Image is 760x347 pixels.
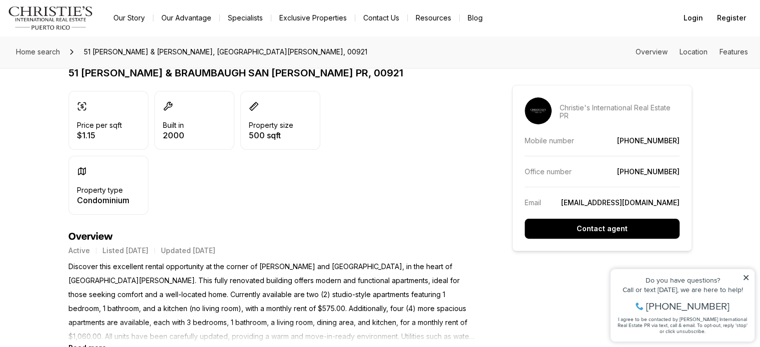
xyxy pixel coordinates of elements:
a: Specialists [220,11,271,25]
a: Skip to: Features [720,47,748,56]
a: Exclusive Properties [271,11,355,25]
p: Mobile number [525,136,574,145]
p: Built in [163,121,184,129]
p: Discover this excellent rental opportunity at the corner of [PERSON_NAME] and [GEOGRAPHIC_DATA], ... [68,260,476,344]
button: Login [678,8,709,28]
a: [PHONE_NUMBER] [617,167,680,176]
a: Skip to: Overview [636,47,668,56]
p: 2000 [163,131,184,139]
p: Contact agent [577,225,628,233]
p: Office number [525,167,572,176]
span: 51 [PERSON_NAME] & [PERSON_NAME], [GEOGRAPHIC_DATA][PERSON_NAME], 00921 [80,44,371,60]
p: 500 sqft [249,131,293,139]
a: Resources [408,11,459,25]
a: [PHONE_NUMBER] [617,136,680,145]
p: Listed [DATE] [102,247,148,255]
p: Property type [77,186,123,194]
span: Login [684,14,703,22]
a: Blog [460,11,491,25]
a: Our Story [105,11,153,25]
nav: Page section menu [636,48,748,56]
a: Our Advantage [153,11,219,25]
div: Call or text [DATE], we are here to help! [10,32,144,39]
p: Property size [249,121,293,129]
a: Home search [12,44,64,60]
span: I agree to be contacted by [PERSON_NAME] International Real Estate PR via text, call & email. To ... [12,61,142,80]
span: [PHONE_NUMBER] [41,47,124,57]
img: logo [8,6,93,30]
p: $1.15 [77,131,122,139]
p: 51 [PERSON_NAME] & BRAUMBAUGH SAN [PERSON_NAME] PR, 00921 [68,67,476,79]
p: Active [68,247,90,255]
span: Register [717,14,746,22]
p: Price per sqft [77,121,122,129]
button: Contact Us [355,11,407,25]
div: Do you have questions? [10,22,144,29]
button: Register [711,8,752,28]
a: [EMAIL_ADDRESS][DOMAIN_NAME] [561,198,680,207]
p: Email [525,198,541,207]
a: Skip to: Location [680,47,708,56]
span: Home search [16,47,60,56]
button: Contact agent [525,219,680,239]
h4: Overview [68,231,476,243]
p: Condominium [77,196,129,204]
p: Christie's International Real Estate PR [560,104,680,120]
p: Updated [DATE] [161,247,215,255]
